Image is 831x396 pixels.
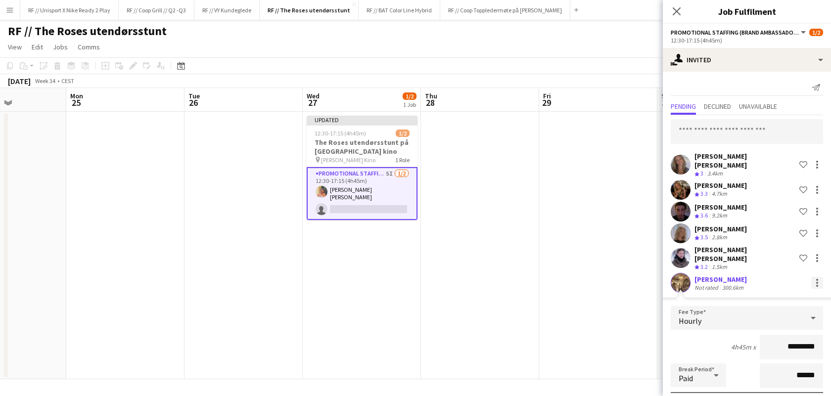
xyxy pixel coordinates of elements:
button: RF // VY Kundeglede [194,0,260,20]
span: 25 [69,97,83,108]
button: RF // The Roses utendørsstunt [260,0,359,20]
div: CEST [61,77,74,85]
span: 27 [305,97,320,108]
div: Not rated [694,284,720,291]
span: Tue [188,91,200,100]
button: RF // Unisport X Nike Ready 2 Play [20,0,119,20]
span: 30 [660,97,672,108]
div: 4h45m x [731,343,756,352]
span: 3.3 [700,190,708,197]
div: [PERSON_NAME] [694,203,747,212]
span: Hourly [679,316,701,326]
div: [DATE] [8,76,31,86]
div: [PERSON_NAME] [694,275,747,284]
span: 1/2 [396,130,410,137]
span: Edit [32,43,43,51]
div: 300.6km [720,284,745,291]
span: 12:30-17:15 (4h45m) [315,130,366,137]
div: Updated [307,116,417,124]
span: Thu [425,91,437,100]
span: Mon [70,91,83,100]
span: 1/2 [403,92,416,100]
span: 3.5 [700,233,708,241]
div: 1 Job [403,101,416,108]
a: Edit [28,41,47,53]
span: Fri [543,91,551,100]
div: 1.5km [710,263,729,271]
span: 1 Role [395,156,410,164]
app-card-role: Promotional Staffing (Brand Ambassadors)5I1/212:30-17:15 (4h45m)[PERSON_NAME] [PERSON_NAME] [307,167,417,220]
button: RF // Coop Toppledermøte på [PERSON_NAME] [440,0,570,20]
span: Unavailable [739,103,777,110]
a: Jobs [49,41,72,53]
span: Declined [704,103,731,110]
div: 9.2km [710,212,729,220]
span: Wed [307,91,320,100]
span: Paid [679,373,693,383]
a: View [4,41,26,53]
button: RF // BAT Color Line Hybrid [359,0,440,20]
div: 3.4km [705,170,725,178]
app-job-card: Updated12:30-17:15 (4h45m)1/2The Roses utendørsstunt på [GEOGRAPHIC_DATA] kino [PERSON_NAME] Kino... [307,116,417,220]
div: [PERSON_NAME] [PERSON_NAME] [694,152,795,170]
span: 26 [187,97,200,108]
span: Sat [661,91,672,100]
span: Comms [78,43,100,51]
div: 4.7km [710,190,729,198]
span: [PERSON_NAME] Kino [321,156,375,164]
div: [PERSON_NAME] [PERSON_NAME] [694,245,795,263]
div: 2.8km [710,233,729,242]
h3: Job Fulfilment [663,5,831,18]
button: Promotional Staffing (Brand Ambassadors) [671,29,807,36]
h3: The Roses utendørsstunt på [GEOGRAPHIC_DATA] kino [307,138,417,156]
span: Jobs [53,43,68,51]
div: Invited [663,48,831,72]
div: 12:30-17:15 (4h45m) [671,37,823,44]
span: 3.2 [700,263,708,270]
span: 3 [700,170,703,177]
span: Promotional Staffing (Brand Ambassadors) [671,29,799,36]
span: 1/2 [809,29,823,36]
span: View [8,43,22,51]
div: [PERSON_NAME] [694,181,747,190]
h1: RF // The Roses utendørsstunt [8,24,167,39]
div: [PERSON_NAME] [694,224,747,233]
span: 28 [423,97,437,108]
a: Comms [74,41,104,53]
span: Pending [671,103,696,110]
span: 29 [542,97,551,108]
button: RF // Coop Grill // Q2 -Q3 [119,0,194,20]
span: 3.6 [700,212,708,219]
span: Week 34 [33,77,57,85]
